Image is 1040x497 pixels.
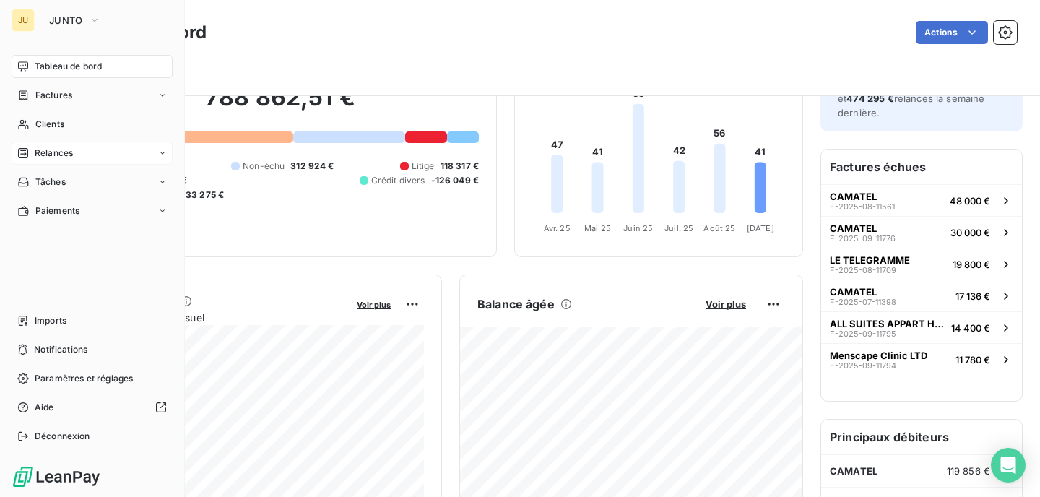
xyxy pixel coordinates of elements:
span: Imports [35,314,66,327]
tspan: Avr. 25 [544,223,571,233]
span: LE TELEGRAMME [830,254,910,266]
span: Notifications [34,343,87,356]
tspan: [DATE] [747,223,774,233]
div: Open Intercom Messenger [991,448,1026,483]
h6: Principaux débiteurs [821,420,1022,454]
span: Aide [35,401,54,414]
h6: Balance âgée [477,295,555,313]
span: Voir plus [357,300,391,310]
tspan: Juin 25 [623,223,653,233]
tspan: Juil. 25 [664,223,693,233]
span: 474 295 € [846,92,893,104]
button: Voir plus [701,298,750,311]
span: JUNTO [49,14,83,26]
span: -126 049 € [431,174,480,187]
button: LE TELEGRAMMEF-2025-08-1170919 800 € [821,248,1022,280]
span: 17 136 € [955,290,990,302]
span: Relances [35,147,73,160]
span: Clients [35,118,64,131]
div: JU [12,9,35,32]
span: F-2025-09-11795 [830,329,896,338]
span: Chiffre d'affaires mensuel [82,310,347,325]
span: relances ou actions effectuées et relancés la semaine dernière. [838,78,992,118]
span: F-2025-09-11794 [830,361,896,370]
span: F-2025-08-11561 [830,202,895,211]
button: ALL SUITES APPART HOTELF-2025-09-1179514 400 € [821,311,1022,343]
tspan: Mai 25 [584,223,611,233]
button: CAMATELF-2025-08-1156148 000 € [821,184,1022,216]
button: Actions [916,21,988,44]
span: Crédit divers [371,174,425,187]
img: Logo LeanPay [12,465,101,488]
span: CAMATEL [830,222,877,234]
span: 118 317 € [441,160,479,173]
span: -33 275 € [181,189,224,202]
tspan: Août 25 [703,223,735,233]
span: 19 800 € [953,259,990,270]
span: 11 780 € [955,354,990,366]
span: 48 000 € [950,195,990,207]
span: Menscape Clinic LTD [830,350,927,361]
span: Litige [412,160,435,173]
span: CAMATEL [830,465,877,477]
span: Déconnexion [35,430,90,443]
span: F-2025-07-11398 [830,298,896,306]
span: Non-échu [243,160,285,173]
h6: Factures échues [821,150,1022,184]
button: CAMATELF-2025-07-1139817 136 € [821,280,1022,311]
span: Tableau de bord [35,60,102,73]
span: F-2025-09-11776 [830,234,896,243]
span: Voir plus [706,298,746,310]
span: F-2025-08-11709 [830,266,896,275]
span: Factures [35,89,72,102]
span: CAMATEL [830,191,877,202]
span: Paramètres et réglages [35,372,133,385]
button: Voir plus [352,298,395,311]
button: Menscape Clinic LTDF-2025-09-1179411 780 € [821,343,1022,375]
span: 119 856 € [947,465,990,477]
a: Aide [12,396,173,419]
button: CAMATELF-2025-09-1177630 000 € [821,216,1022,248]
span: Tâches [35,176,66,189]
span: 312 924 € [290,160,334,173]
h2: 788 862,51 € [82,83,479,126]
span: Paiements [35,204,79,217]
span: 14 400 € [951,322,990,334]
span: CAMATEL [830,286,877,298]
span: 30 000 € [950,227,990,238]
span: ALL SUITES APPART HOTEL [830,318,945,329]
